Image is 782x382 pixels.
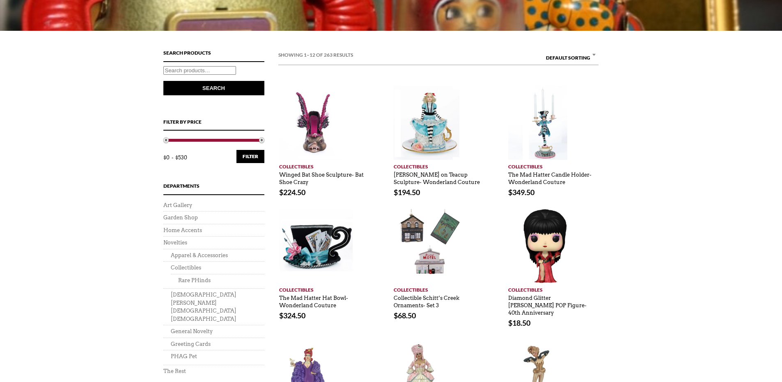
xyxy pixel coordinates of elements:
a: Collectibles [279,160,368,170]
a: Winged Bat Shoe Sculpture- Bat Shoe Crazy [279,168,364,186]
input: Search products… [163,66,236,75]
a: The Mad Hatter Hat Bowl- Wonderland Couture [279,291,348,309]
a: Collectibles [394,283,483,294]
a: The Rest [163,368,186,374]
span: $ [279,188,283,197]
h4: Departments [163,182,264,195]
a: PHAG Pet [171,353,197,359]
div: Price: — [163,150,264,166]
a: Rare PHinds [178,277,211,283]
a: Apparel & Accessories [171,252,228,258]
a: Collectible Schitt’s Creek Ornaments- Set 3 [394,291,459,309]
span: $ [508,188,512,197]
bdi: 18.50 [508,318,530,327]
h4: Filter by price [163,118,264,131]
a: Art Gallery [163,202,192,208]
span: $ [394,311,398,320]
a: Collectibles [279,283,368,294]
bdi: 224.50 [279,188,305,197]
bdi: 194.50 [394,188,420,197]
a: The Mad Hatter Candle Holder- Wonderland Couture [508,168,592,186]
a: Collectibles [508,160,597,170]
span: Default sorting [543,50,599,66]
a: Collectibles [508,283,597,294]
span: $ [279,311,283,320]
h4: Search Products [163,49,264,62]
a: Home Accents [163,227,202,233]
a: [PERSON_NAME] on Teacup Sculpture- Wonderland Couture [394,168,480,186]
em: Showing 1–12 of 263 results [278,51,353,59]
button: Filter [236,150,264,163]
span: $0 [163,154,175,161]
span: $ [394,188,398,197]
a: Garden Shop [163,214,198,221]
a: Collectibles [171,265,201,271]
bdi: 324.50 [279,311,305,320]
a: Novelties [163,239,187,246]
span: $ [508,318,512,327]
a: [DEMOGRAPHIC_DATA][PERSON_NAME][DEMOGRAPHIC_DATA][DEMOGRAPHIC_DATA] [171,292,236,322]
bdi: 349.50 [508,188,534,197]
a: Greeting Cards [171,341,211,347]
a: Diamond Glitter [PERSON_NAME] POP Figure- 40th Anniversary [508,291,587,316]
a: General Novelty [171,328,213,334]
span: Default sorting [543,50,599,61]
button: Search [163,81,264,95]
bdi: 68.50 [394,311,416,320]
span: $530 [175,154,187,161]
a: Collectibles [394,160,483,170]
